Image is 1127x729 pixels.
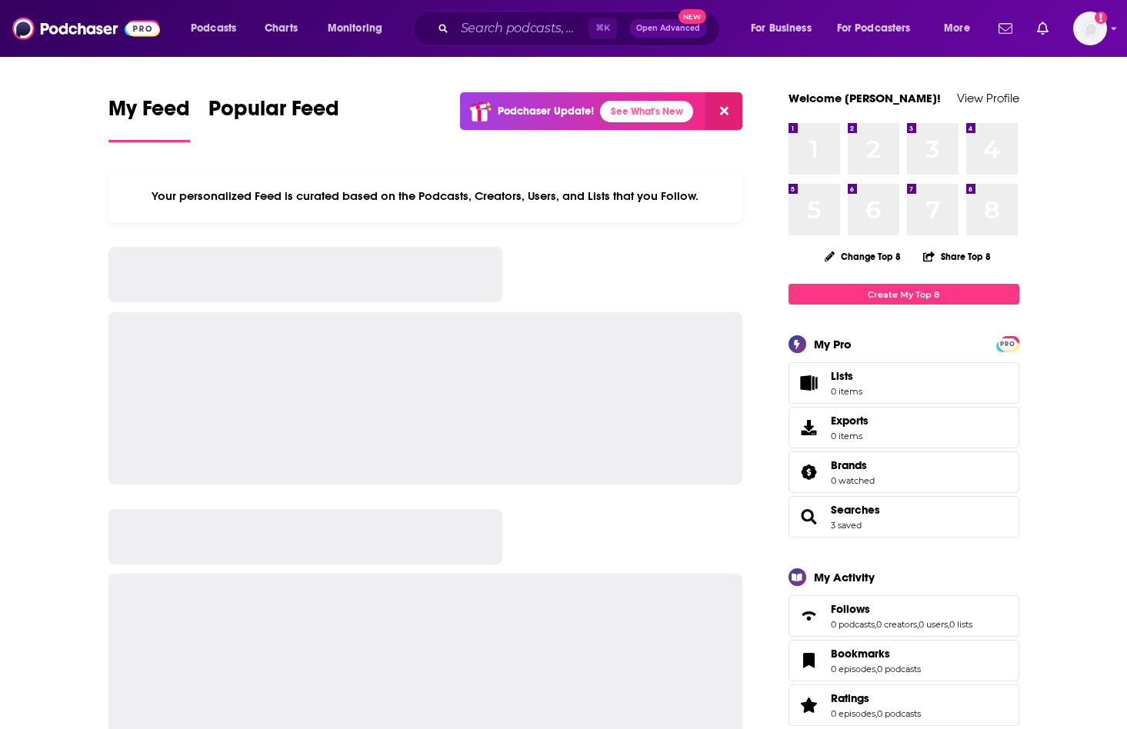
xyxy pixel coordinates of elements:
[831,458,875,472] a: Brands
[922,241,992,271] button: Share Top 8
[831,602,972,616] a: Follows
[789,496,1019,538] span: Searches
[740,16,831,41] button: open menu
[794,372,825,394] span: Lists
[827,16,933,41] button: open menu
[814,570,875,584] div: My Activity
[999,338,1017,349] a: PRO
[877,708,921,719] a: 0 podcasts
[317,16,402,41] button: open menu
[831,414,869,428] span: Exports
[831,708,875,719] a: 0 episodes
[1073,12,1107,45] span: Logged in as LaurenOlvera101
[1073,12,1107,45] button: Show profile menu
[831,369,853,383] span: Lists
[831,647,921,661] a: Bookmarks
[589,18,617,38] span: ⌘ K
[1031,15,1055,42] a: Show notifications dropdown
[789,284,1019,305] a: Create My Top 8
[794,694,825,716] a: Ratings
[831,458,867,472] span: Brands
[180,16,256,41] button: open menu
[831,664,875,674] a: 0 episodes
[933,16,989,41] button: open menu
[265,18,298,39] span: Charts
[255,16,307,41] a: Charts
[948,619,949,630] span: ,
[789,451,1019,493] span: Brands
[831,369,862,383] span: Lists
[794,650,825,671] a: Bookmarks
[794,506,825,528] a: Searches
[679,9,706,24] span: New
[814,337,852,351] div: My Pro
[875,619,876,630] span: ,
[1095,12,1107,24] svg: Add a profile image
[831,691,921,705] a: Ratings
[815,247,911,266] button: Change Top 8
[191,18,236,39] span: Podcasts
[876,619,917,630] a: 0 creators
[789,91,941,105] a: Welcome [PERSON_NAME]!
[999,338,1017,350] span: PRO
[837,18,911,39] span: For Podcasters
[917,619,919,630] span: ,
[944,18,970,39] span: More
[831,431,869,441] span: 0 items
[751,18,812,39] span: For Business
[12,14,160,43] img: Podchaser - Follow, Share and Rate Podcasts
[831,520,862,531] a: 3 saved
[208,95,339,131] span: Popular Feed
[957,91,1019,105] a: View Profile
[789,595,1019,637] span: Follows
[427,11,735,46] div: Search podcasts, credits, & more...
[831,619,875,630] a: 0 podcasts
[875,664,877,674] span: ,
[831,647,890,661] span: Bookmarks
[629,19,707,38] button: Open AdvancedNew
[108,95,190,142] a: My Feed
[328,18,382,39] span: Monitoring
[831,602,870,616] span: Follows
[789,640,1019,681] span: Bookmarks
[831,386,862,397] span: 0 items
[875,708,877,719] span: ,
[831,691,869,705] span: Ratings
[992,15,1019,42] a: Show notifications dropdown
[108,95,190,131] span: My Feed
[794,605,825,627] a: Follows
[1073,12,1107,45] img: User Profile
[794,417,825,438] span: Exports
[636,25,700,32] span: Open Advanced
[498,105,594,118] p: Podchaser Update!
[789,684,1019,726] span: Ratings
[794,461,825,483] a: Brands
[789,407,1019,448] a: Exports
[831,475,875,486] a: 0 watched
[877,664,921,674] a: 0 podcasts
[919,619,948,630] a: 0 users
[208,95,339,142] a: Popular Feed
[949,619,972,630] a: 0 lists
[831,503,880,517] a: Searches
[455,16,589,41] input: Search podcasts, credits, & more...
[108,170,743,222] div: Your personalized Feed is curated based on the Podcasts, Creators, Users, and Lists that you Follow.
[789,362,1019,404] a: Lists
[600,101,693,122] a: See What's New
